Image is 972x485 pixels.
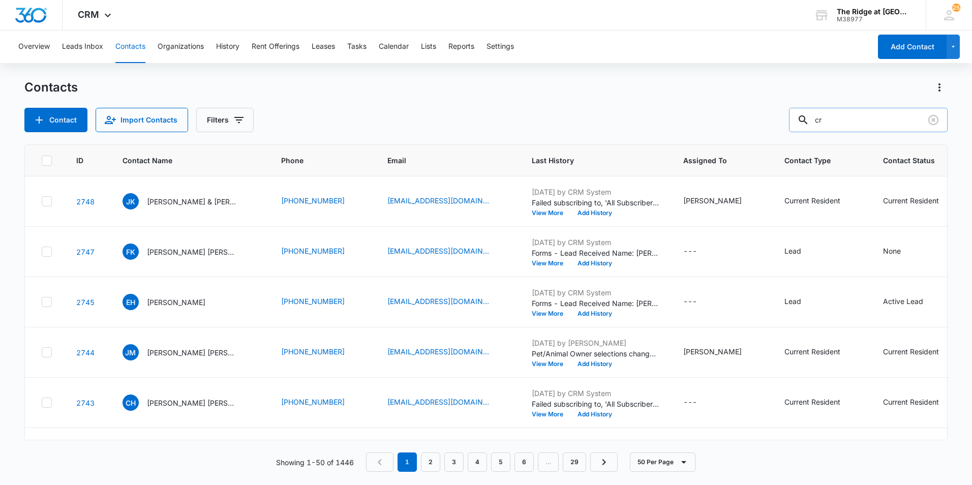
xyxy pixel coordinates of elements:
[281,296,345,307] a: [PHONE_NUMBER]
[123,344,139,360] span: JM
[878,35,947,59] button: Add Contact
[123,193,139,209] span: JK
[123,244,139,260] span: FK
[532,338,659,348] p: [DATE] by [PERSON_NAME]
[883,296,923,307] div: Active Lead
[123,294,224,310] div: Contact Name - Eliana Hoffner - Select to Edit Field
[62,31,103,63] button: Leads Inbox
[76,348,95,357] a: Navigate to contact details page for Joseph Monserrat Herrera Soto & Francisco Javier Leonardez S...
[123,395,257,411] div: Contact Name - Charles Hubbard Dania Reedy - Select to Edit Field
[158,31,204,63] button: Organizations
[276,457,354,468] p: Showing 1-50 of 1446
[784,195,840,206] div: Current Resident
[883,397,957,409] div: Contact Status - Current Resident - Select to Edit Field
[281,155,348,166] span: Phone
[683,296,715,308] div: Assigned To - - Select to Edit Field
[123,244,257,260] div: Contact Name - Ferdinand Kevin Mark - Select to Edit Field
[784,296,801,307] div: Lead
[115,31,145,63] button: Contacts
[216,31,239,63] button: History
[281,346,363,358] div: Phone - (970) 861-9630 - Select to Edit Field
[421,452,440,472] a: Page 2
[883,246,919,258] div: Contact Status - None - Select to Edit Field
[883,397,939,407] div: Current Resident
[76,399,95,407] a: Navigate to contact details page for Charles Hubbard Dania Reedy
[347,31,367,63] button: Tasks
[784,195,859,207] div: Contact Type - Current Resident - Select to Edit Field
[387,246,507,258] div: Email - fmark5667@gmail.com - Select to Edit Field
[570,311,619,317] button: Add History
[784,346,859,358] div: Contact Type - Current Resident - Select to Edit Field
[18,31,50,63] button: Overview
[570,210,619,216] button: Add History
[784,246,801,256] div: Lead
[514,452,534,472] a: Page 6
[387,195,489,206] a: [EMAIL_ADDRESS][DOMAIN_NAME]
[281,246,363,258] div: Phone - (970) 568-2501 - Select to Edit Field
[789,108,948,132] input: Search Contacts
[387,155,493,166] span: Email
[883,346,939,357] div: Current Resident
[487,31,514,63] button: Settings
[252,31,299,63] button: Rent Offerings
[837,16,911,23] div: account id
[24,108,87,132] button: Add Contact
[123,193,257,209] div: Contact Name - Jenna Kelsey & Liberty Barcomb - Select to Edit Field
[281,246,345,256] a: [PHONE_NUMBER]
[76,155,83,166] span: ID
[398,452,417,472] em: 1
[883,195,957,207] div: Contact Status - Current Resident - Select to Edit Field
[883,246,901,256] div: None
[281,195,363,207] div: Phone - (802) 698-3550 - Select to Edit Field
[931,79,948,96] button: Actions
[925,112,941,128] button: Clear
[532,237,659,248] p: [DATE] by CRM System
[837,8,911,16] div: account name
[532,411,570,417] button: View More
[147,247,238,257] p: [PERSON_NAME] [PERSON_NAME]
[683,246,697,258] div: ---
[281,346,345,357] a: [PHONE_NUMBER]
[387,346,507,358] div: Email - herrerayose99@gmail.com - Select to Edit Field
[630,452,695,472] button: 50 Per Page
[683,397,697,409] div: ---
[532,248,659,258] p: Forms - Lead Received Name: [PERSON_NAME] [PERSON_NAME] Email: [EMAIL_ADDRESS][DOMAIN_NAME] Phone...
[366,452,618,472] nav: Pagination
[78,9,99,20] span: CRM
[570,411,619,417] button: Add History
[532,311,570,317] button: View More
[532,287,659,298] p: [DATE] by CRM System
[683,195,760,207] div: Assigned To - Davian Urrutia - Select to Edit Field
[532,399,659,409] p: Failed subscribing to, 'All Subscribers'.
[147,196,238,207] p: [PERSON_NAME] & [PERSON_NAME]
[76,298,95,307] a: Navigate to contact details page for Eliana Hoffner
[24,80,78,95] h1: Contacts
[683,155,745,166] span: Assigned To
[883,346,957,358] div: Contact Status - Current Resident - Select to Edit Field
[532,388,659,399] p: [DATE] by CRM System
[683,346,760,358] div: Assigned To - Davian Urrutia - Select to Edit Field
[444,452,464,472] a: Page 3
[784,155,844,166] span: Contact Type
[96,108,188,132] button: Import Contacts
[123,155,242,166] span: Contact Name
[312,31,335,63] button: Leases
[532,187,659,197] p: [DATE] by CRM System
[387,346,489,357] a: [EMAIL_ADDRESS][DOMAIN_NAME]
[590,452,618,472] a: Next Page
[784,246,819,258] div: Contact Type - Lead - Select to Edit Field
[147,297,205,308] p: [PERSON_NAME]
[491,452,510,472] a: Page 5
[123,344,257,360] div: Contact Name - Joseph Monserrat Herrera Soto & Francisco Javier Leonardez Simanca - Select to Edi...
[784,397,859,409] div: Contact Type - Current Resident - Select to Edit Field
[532,260,570,266] button: View More
[147,347,238,358] p: [PERSON_NAME] [PERSON_NAME] & Francisco [PERSON_NAME] Leonardez [PERSON_NAME]
[448,31,474,63] button: Reports
[123,395,139,411] span: CH
[387,246,489,256] a: [EMAIL_ADDRESS][DOMAIN_NAME]
[952,4,960,12] span: 25
[532,298,659,309] p: Forms - Lead Received Name: [PERSON_NAME] Email: [EMAIL_ADDRESS][DOMAIN_NAME] Phone: [PHONE_NUMBE...
[683,397,715,409] div: Assigned To - - Select to Edit Field
[683,346,742,357] div: [PERSON_NAME]
[76,197,95,206] a: Navigate to contact details page for Jenna Kelsey & Liberty Barcomb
